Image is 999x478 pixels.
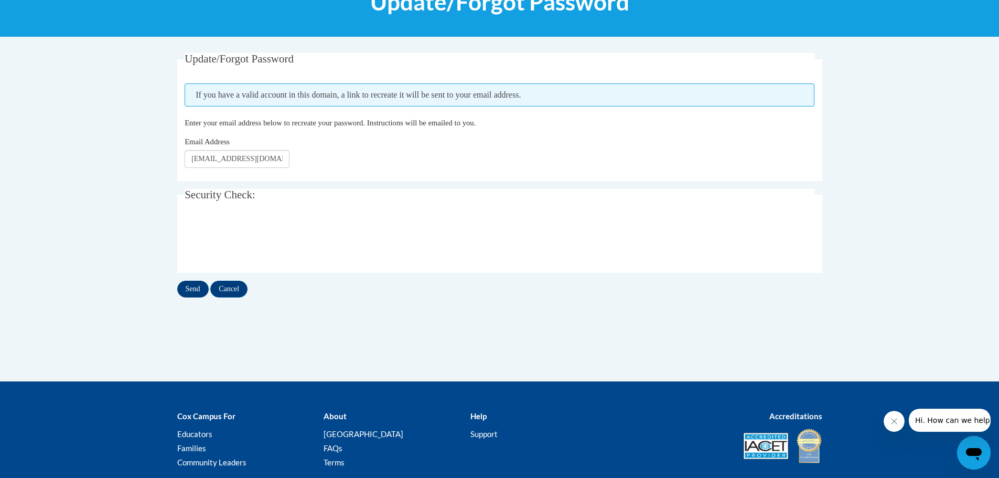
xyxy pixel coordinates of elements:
[210,281,248,298] input: Cancel
[185,219,344,260] iframe: reCAPTCHA
[470,429,498,439] a: Support
[470,411,487,421] b: Help
[177,443,206,453] a: Families
[324,411,347,421] b: About
[177,458,246,467] a: Community Leaders
[185,119,476,127] span: Enter your email address below to recreate your password. Instructions will be emailed to you.
[957,436,991,470] iframe: Button to launch messaging window
[177,281,209,298] input: Send
[909,409,991,432] iframe: Message from company
[796,428,822,464] img: IDA® Accredited
[177,429,212,439] a: Educators
[769,411,822,421] b: Accreditations
[185,137,230,146] span: Email Address
[185,188,255,201] span: Security Check:
[324,458,345,467] a: Terms
[744,433,788,459] img: Accredited IACET® Provider
[185,52,294,65] span: Update/Forgot Password
[884,411,905,432] iframe: Close message
[324,443,342,453] a: FAQs
[324,429,403,439] a: [GEOGRAPHIC_DATA]
[177,411,235,421] b: Cox Campus For
[185,83,814,107] span: If you have a valid account in this domain, a link to recreate it will be sent to your email addr...
[185,150,289,168] input: Email
[6,7,85,16] span: Hi. How can we help?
